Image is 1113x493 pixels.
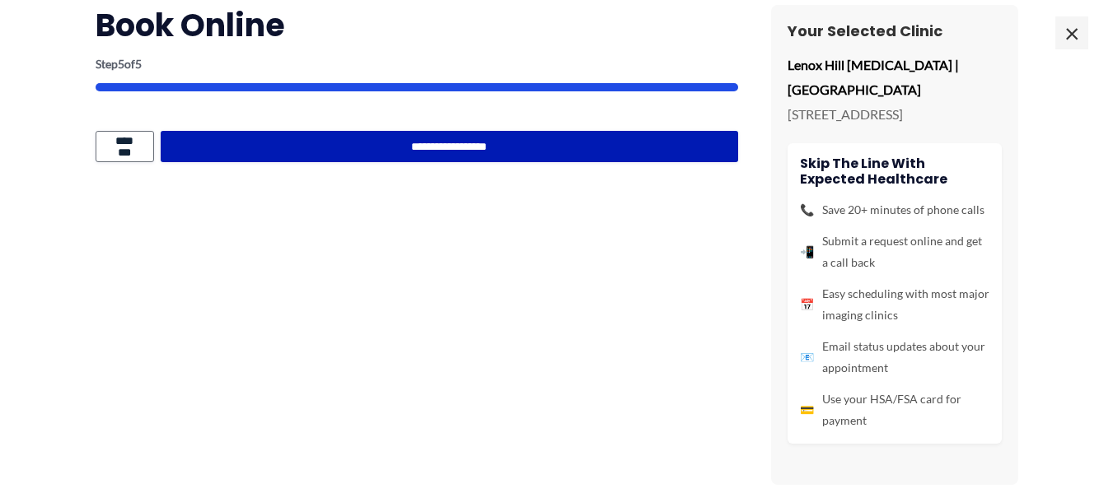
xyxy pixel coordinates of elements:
[800,283,989,326] li: Easy scheduling with most major imaging clinics
[800,336,989,379] li: Email status updates about your appointment
[800,199,814,221] span: 📞
[788,53,1002,101] p: Lenox Hill [MEDICAL_DATA] | [GEOGRAPHIC_DATA]
[788,102,1002,127] p: [STREET_ADDRESS]
[800,230,989,273] li: Submit a request online and get a call back
[118,57,124,71] span: 5
[800,241,814,263] span: 📲
[1055,16,1088,49] span: ×
[96,58,738,70] p: Step of
[135,57,142,71] span: 5
[800,294,814,315] span: 📅
[96,5,738,45] h2: Book Online
[800,388,989,431] li: Use your HSA/FSA card for payment
[800,156,989,187] h4: Skip the line with Expected Healthcare
[800,346,814,368] span: 📧
[800,399,814,421] span: 💳
[800,199,989,221] li: Save 20+ minutes of phone calls
[788,21,1002,40] h3: Your Selected Clinic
